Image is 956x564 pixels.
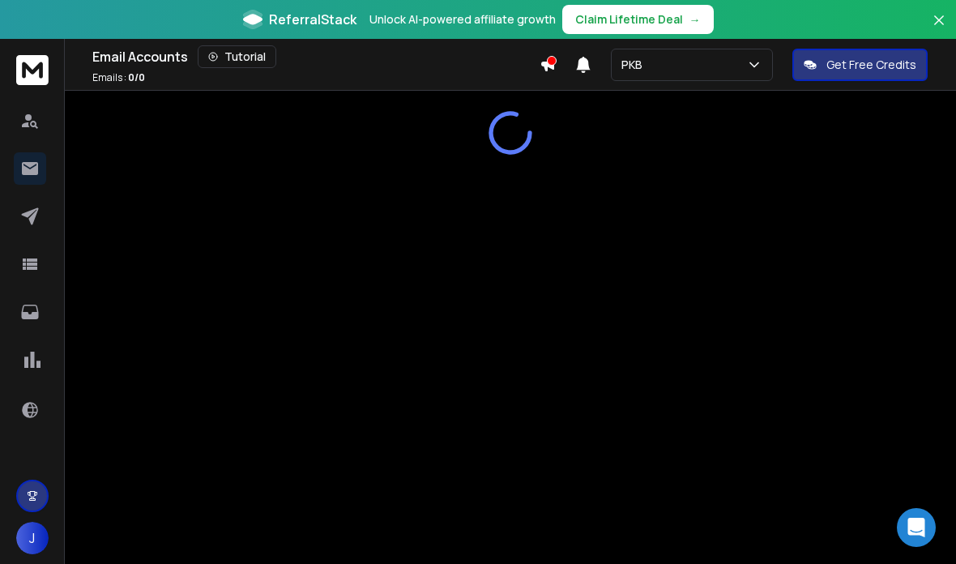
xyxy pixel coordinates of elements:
[689,11,701,28] span: →
[928,10,950,49] button: Close banner
[621,57,649,73] p: PKB
[16,522,49,554] button: J
[198,45,276,68] button: Tutorial
[269,10,356,29] span: ReferralStack
[897,508,936,547] div: Open Intercom Messenger
[369,11,556,28] p: Unlock AI-powered affiliate growth
[826,57,916,73] p: Get Free Credits
[92,45,540,68] div: Email Accounts
[792,49,928,81] button: Get Free Credits
[92,71,145,84] p: Emails :
[128,70,145,84] span: 0 / 0
[562,5,714,34] button: Claim Lifetime Deal→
